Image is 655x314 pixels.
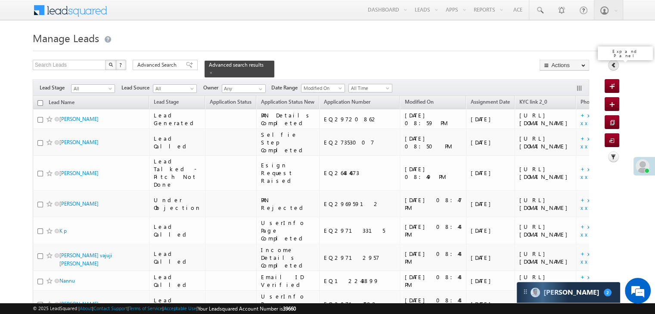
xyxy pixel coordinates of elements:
div: Lead Called [154,296,201,312]
img: d_60004797649_company_0_60004797649 [15,45,36,56]
a: Modified On [301,84,345,92]
div: [URL][DOMAIN_NAME] [519,273,572,289]
div: [URL][DOMAIN_NAME] [519,135,572,150]
span: All [153,85,194,92]
div: [DATE] 08:44 PM [404,296,462,312]
a: [PERSON_NAME] [59,116,99,122]
div: Esign Request Raised [261,161,315,185]
div: [DATE] [471,277,511,285]
div: EQ29712957 [324,254,396,262]
a: +xx-xxxxxxxx48 [580,165,621,180]
div: [DATE] 08:44 PM [404,250,462,265]
div: EQ29720862 [324,115,396,123]
a: All [71,84,115,93]
div: Under Objection [154,196,201,212]
div: [URL][DOMAIN_NAME] [519,250,572,265]
a: Lead Name [44,98,79,109]
span: Assignment Date [471,99,510,105]
div: [DATE] [471,139,511,146]
a: Nannu [59,277,75,284]
a: About [80,305,92,311]
a: Lead Stage [149,97,183,108]
a: Contact Support [93,305,127,311]
em: Start Chat [117,247,156,259]
div: Lead Called [154,250,201,265]
a: Application Number [320,97,375,108]
span: Owner [203,84,222,92]
div: Lead Generated [154,111,201,127]
div: [DATE] 08:49 PM [404,165,462,181]
div: [DATE] 08:44 PM [404,273,462,289]
div: Selfie Step Completed [261,131,315,154]
span: 39660 [283,305,296,312]
a: Application Status New [257,97,319,108]
a: All Time [348,84,392,92]
span: KYC link 2_0 [519,99,547,105]
span: All [71,85,112,92]
div: [URL][DOMAIN_NAME] [519,196,572,212]
button: Actions [540,60,589,71]
div: [DATE] [471,254,511,262]
input: Type to Search [222,84,266,93]
a: [PERSON_NAME] [59,200,99,207]
span: Modified On [301,84,342,92]
span: Lead Stage [154,99,179,105]
img: Search [109,62,113,67]
a: [PERSON_NAME] [59,139,99,145]
a: +xx-xxxxxxxx85 [580,250,623,265]
div: [DATE] 08:47 PM [404,196,462,212]
a: Terms of Service [129,305,162,311]
span: Modified On [404,99,433,105]
a: [PERSON_NAME] [59,301,99,307]
div: Chat with us now [45,45,145,56]
div: [DATE] 08:44 PM [404,223,462,238]
input: Check all records [37,100,43,106]
div: Lead Talked - Pitch Not Done [154,157,201,188]
div: [URL][DOMAIN_NAME] [519,111,572,127]
span: Application Number [324,99,370,105]
div: [DATE] [471,169,511,177]
div: Lead Called [154,273,201,289]
span: Phone Number [580,99,615,105]
span: Lead Source [121,84,153,92]
span: Advanced search results [209,62,264,68]
button: ? [116,60,126,70]
div: EQ29713315 [324,227,396,234]
div: EQ27353007 [324,139,396,146]
div: [URL][DOMAIN_NAME] [519,165,572,181]
a: All [153,84,197,93]
a: +xx-xxxxxxxx27 [580,223,624,238]
div: EQ12243899 [324,277,396,285]
span: Application Status [210,99,251,105]
img: Carter [531,288,540,297]
div: Email ID Verified [261,273,315,289]
div: Lead Called [154,223,201,238]
a: Application Status [205,97,256,108]
a: Phone Number [576,97,620,108]
div: Income Details Completed [261,246,315,269]
span: ? [119,61,123,68]
div: [DATE] 08:59 PM [404,111,462,127]
span: Your Leadsquared Account Number is [198,305,296,312]
div: Minimize live chat window [141,4,162,25]
a: +xx-xxxxxxxx89 [580,273,625,288]
div: [URL][DOMAIN_NAME] [519,223,572,238]
a: KYC link 2_0 [515,97,552,108]
div: [DATE] [471,300,511,308]
img: carter-drag [522,288,529,295]
div: carter-dragCarter[PERSON_NAME]2 [516,282,621,303]
a: Show All Items [254,85,265,93]
span: Manage Leads [33,31,99,45]
a: +xx-xxxxxxxx86 [580,196,623,211]
div: Lead Called [154,135,201,150]
div: PAN Rejected [261,196,315,212]
textarea: Type your message and hit 'Enter' [11,80,157,239]
span: Lead Stage [40,84,71,92]
div: [DATE] [471,115,511,123]
div: EQ26484673 [324,169,396,177]
span: Advanced Search [137,61,179,69]
a: +xx-xxxxxxxx63 [580,111,621,126]
div: [DATE] [471,227,511,234]
a: [PERSON_NAME] vajuji [PERSON_NAME] [59,252,112,267]
div: PAN Details Completed [261,111,315,127]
